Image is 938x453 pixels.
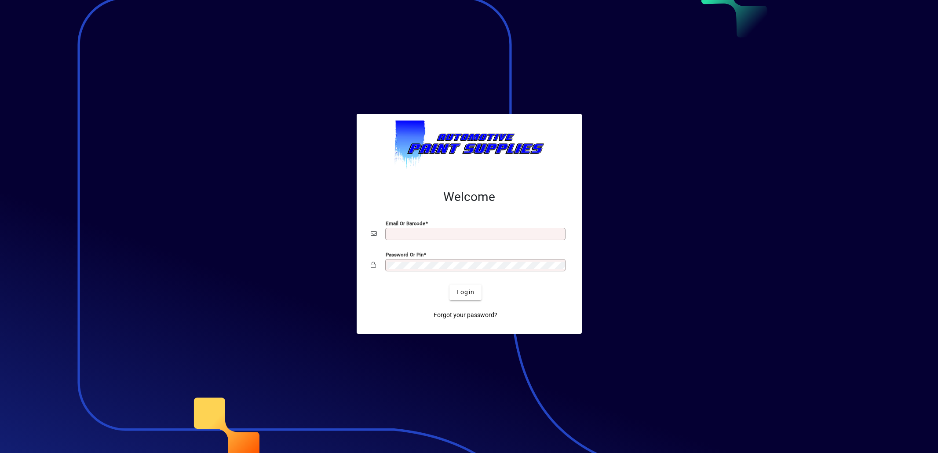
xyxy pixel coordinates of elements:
span: Forgot your password? [434,311,497,320]
span: Login [456,288,474,297]
mat-label: Email or Barcode [386,220,425,226]
a: Forgot your password? [430,307,501,323]
h2: Welcome [371,190,568,205]
mat-label: Password or Pin [386,251,423,257]
button: Login [449,285,482,300]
